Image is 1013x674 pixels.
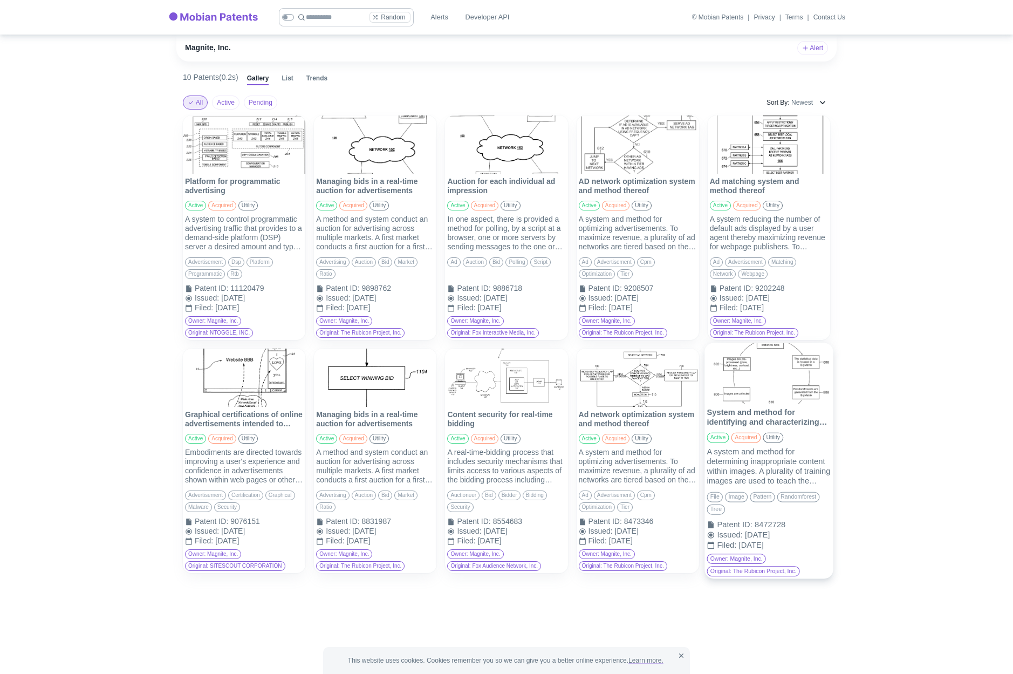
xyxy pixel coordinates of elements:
[813,14,845,21] a: Contact Us
[217,99,235,106] span: Active
[482,492,495,499] span: bid
[346,303,434,312] div: [DATE]
[707,505,725,515] div: tree
[579,177,697,196] p: AD network optimization system and method thereof
[340,202,366,209] span: acquired
[594,491,635,500] div: advertisement
[461,8,514,27] a: Developer API
[352,527,434,536] div: [DATE]
[478,303,566,312] div: [DATE]
[791,99,813,106] span: Newest
[579,318,634,325] span: Owner: Magnite, Inc.
[247,74,269,85] button: Gallery
[579,259,591,266] span: ad
[579,202,599,209] span: active
[326,517,359,527] div: Patent ID :
[531,259,550,266] span: script
[745,530,831,540] div: [DATE]
[457,294,481,303] div: Issued :
[316,269,335,279] div: ratio
[489,257,503,267] div: bid
[810,45,823,51] span: Alert
[720,294,744,303] div: Issued :
[394,257,417,267] div: market
[316,434,337,444] div: active
[710,215,828,251] div: A system reducing the number of default ads displayed by a user agent thereby maximizing revenue ...
[183,349,305,549] a: Graphical certifications of online advertisements intended to impact click-through ratesGraphical...
[265,491,295,500] div: graphical
[195,527,219,536] div: Issued :
[750,494,774,501] span: pattern
[212,96,239,110] button: Active
[577,349,699,549] a: Ad network optimization system and method thereofAd network optimization system and method thereo...
[183,115,305,340] div: Platform for programmatic advertisingPlatform for programmatic advertisingactiveacquiredutilityA ...
[579,257,592,267] div: ad
[632,434,651,444] div: utility
[447,491,480,500] div: auctioneer
[228,271,242,278] span: rtb
[316,215,434,251] div: A method and system conduct an auction for advertising across multiple markets. A first market co...
[317,202,337,209] span: active
[632,202,651,209] span: utility
[618,504,632,511] span: tier
[314,349,436,573] div: Managing bids in a real-time auction for advertisementsManaging bids in a real-time auction for a...
[763,433,783,443] div: utility
[195,517,228,527] div: Patent ID :
[506,259,528,266] span: polling
[447,448,565,485] div: A real-time-bidding process that includes security mechanisms that limits access to various aspec...
[326,303,344,313] div: Filed :
[185,257,226,267] div: advertisement
[448,318,503,325] span: Owner: Magnite, Inc.
[766,99,790,106] span: Sort By:
[370,435,388,442] span: utility
[316,410,434,430] p: Managing bids in a real-time auction for advertisements
[448,435,468,442] span: active
[762,94,830,111] button: Sort By: Newest
[505,257,528,267] div: polling
[378,491,392,500] div: bid
[471,435,498,442] span: acquired
[326,527,350,536] div: Issued :
[186,435,206,442] span: active
[588,284,622,294] div: Patent ID :
[314,349,436,407] img: Managing bids in a real-time auction for advertisements
[579,201,600,210] div: active
[352,492,375,499] span: auction
[710,202,730,209] span: active
[755,520,831,530] div: 8472728
[186,504,211,511] span: malware
[615,527,697,536] div: [DATE]
[707,433,729,443] div: active
[185,316,241,326] div: Owner: Magnite, Inc.
[447,502,473,512] div: security
[317,435,337,442] span: active
[579,448,697,485] div: A system and method for optimizing advertisements. To maximize revenue, a plurality of ad network...
[215,504,239,511] span: security
[637,257,655,267] div: cpm
[445,349,567,549] a: Content security for real-time biddingContent security for real-time biddingactiveacquiredutility...
[394,491,417,500] div: market
[493,284,566,293] div: 9886718
[238,434,258,444] div: utility
[763,434,783,441] span: utility
[710,328,798,338] div: Original: The Rubicon Project, Inc.
[493,517,566,526] div: 8554683
[797,41,828,55] button: Alert
[725,492,748,502] div: image
[632,201,651,210] div: utility
[501,201,520,210] div: utility
[577,115,699,174] img: AD network optimization system and method thereof
[340,435,366,442] span: acquired
[579,434,600,444] div: active
[447,177,565,196] p: Auction for each individual ad impression
[707,492,723,502] div: file
[530,257,551,267] div: script
[710,201,731,210] div: active
[316,328,405,338] div: Original: The Rubicon Project, Inc.
[316,316,372,326] div: Owner: Magnite, Inc.
[708,115,830,340] div: Ad matching system and method thereofAd matching system and method thereofactiveacquiredutilityA ...
[725,494,747,501] span: image
[471,202,498,209] span: acquired
[422,8,457,27] a: Alerts
[577,115,699,316] a: AD network optimization system and method thereofAD network optimization system and method thereo...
